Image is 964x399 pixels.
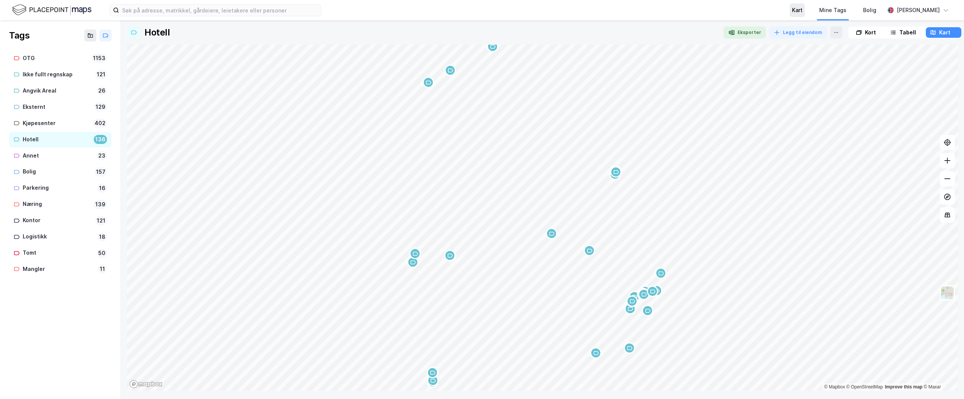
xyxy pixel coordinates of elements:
div: Eksternt [23,102,91,112]
a: Angvik Areal26 [9,83,112,99]
a: Mapbox homepage [129,380,163,388]
div: Kontor [23,216,92,225]
a: OpenStreetMap [846,384,883,390]
div: Map marker [609,169,621,180]
div: Kart [792,6,803,15]
a: Ikke fullt regnskap121 [9,67,112,82]
div: Tomt [23,248,94,258]
div: Bolig [23,167,91,176]
div: Map marker [407,257,418,268]
a: Kjøpesenter402 [9,116,112,131]
div: 23 [97,151,107,160]
button: Eksporter [724,26,766,39]
div: Kart [939,28,950,37]
div: Map marker [642,305,653,316]
a: Annet23 [9,148,112,164]
a: Bolig157 [9,164,112,179]
a: Mapbox [824,384,845,390]
div: 121 [95,216,107,225]
div: Angvik Areal [23,86,94,96]
canvas: Map [127,45,958,391]
div: Map marker [639,288,650,300]
a: Eksternt129 [9,99,112,115]
div: Map marker [546,228,557,239]
div: Map marker [655,267,666,278]
div: [PERSON_NAME] [897,6,940,15]
div: Tags [9,29,29,42]
div: 136 [94,135,107,144]
div: 16 [98,184,107,193]
div: Parkering [23,183,95,193]
div: 121 [95,70,107,79]
div: Map marker [423,77,434,88]
div: Map marker [487,41,498,52]
a: Parkering16 [9,180,112,196]
a: OTG1153 [9,51,112,66]
div: Map marker [427,367,438,378]
div: 11 [98,264,107,274]
div: 139 [94,200,107,209]
div: Map marker [637,289,648,300]
div: 157 [95,167,107,176]
div: Map marker [624,342,635,354]
div: Map marker [638,288,649,300]
div: Logistikk [23,232,95,241]
div: 26 [97,86,107,95]
div: Kontrollprogram for chat [926,363,964,399]
img: logo.f888ab2527a4732fd821a326f86c7f29.svg [12,3,91,17]
div: OTG [23,54,88,63]
div: Map marker [639,286,651,297]
iframe: Chat Widget [926,363,964,399]
div: Map marker [486,41,497,52]
div: Map marker [444,250,456,261]
div: Map marker [610,166,621,178]
a: Logistikk18 [9,229,112,244]
a: Kontor121 [9,213,112,228]
a: Mangler11 [9,261,112,277]
div: Map marker [409,248,421,259]
a: Maxar [924,384,941,390]
a: Tomt50 [9,245,112,261]
div: Næring [23,199,91,209]
div: 402 [93,119,107,128]
img: Z [940,286,955,300]
div: Map marker [637,288,649,299]
div: Kjøpesenter [23,119,90,128]
div: Map marker [626,295,638,307]
div: 129 [94,102,107,111]
a: Næring139 [9,196,112,212]
div: Map marker [637,288,648,299]
div: Annet [23,151,94,161]
div: Kort [865,28,876,37]
div: Map marker [651,285,662,297]
div: Map marker [638,289,649,300]
div: Map marker [584,245,595,256]
div: Hotell [144,26,170,39]
div: Map marker [427,376,438,388]
div: 1153 [91,54,107,63]
a: Hotell136 [9,132,112,147]
button: Legg til eiendom [769,26,827,39]
div: Map marker [610,166,621,177]
div: Map marker [427,375,439,386]
div: 50 [97,249,107,258]
div: Map marker [590,347,601,359]
div: Mine Tags [819,6,846,15]
div: Bolig [863,6,876,15]
div: Hotell [23,135,91,144]
div: Map marker [625,303,636,314]
div: Mangler [23,264,95,274]
div: 18 [98,232,107,241]
input: Søk på adresse, matrikkel, gårdeiere, leietakere eller personer [119,5,321,16]
div: Map marker [651,285,662,296]
div: Tabell [899,28,916,37]
div: Map marker [655,268,666,279]
a: Improve this map [885,384,922,390]
div: Map marker [445,65,456,76]
div: Map marker [629,291,640,302]
div: Map marker [647,286,658,297]
div: Ikke fullt regnskap [23,70,92,79]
